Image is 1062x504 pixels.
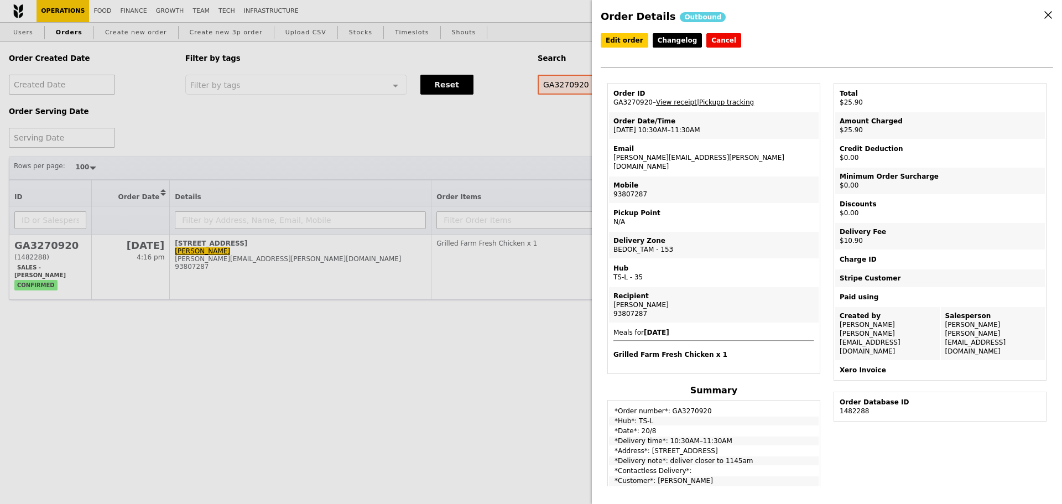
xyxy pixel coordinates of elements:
span: | [697,98,754,106]
span: Meals for [613,329,814,359]
td: $0.00 [835,140,1045,167]
td: 93807287 [609,176,819,203]
td: *Delivery time*: 10:30AM–11:30AM [609,437,819,445]
span: Order Details [601,11,675,22]
div: Email [613,144,814,153]
div: Order Database ID [840,398,1040,407]
div: Order ID [613,89,814,98]
td: $0.00 [835,195,1045,222]
td: $10.90 [835,223,1045,250]
div: Created by [840,311,935,320]
div: Stripe Customer [840,274,1040,283]
div: Paid using [840,293,1040,302]
td: $25.90 [835,112,1045,139]
div: Xero Invoice [840,366,1040,375]
div: Outbound [680,12,726,22]
div: Total [840,89,1040,98]
div: Minimum Order Surcharge [840,172,1040,181]
td: *Order number*: GA3270920 [609,402,819,415]
td: *Address*: [STREET_ADDRESS] [609,446,819,455]
div: Delivery Fee [840,227,1040,236]
div: Hub [613,264,814,273]
h4: Grilled Farm Fresh Chicken x 1 [613,350,814,359]
b: [DATE] [644,329,669,336]
td: *Delivery note*: deliver closer to 1145am [609,456,819,465]
td: N/A [609,204,819,231]
span: – [653,98,656,106]
td: *Date*: 20/8 [609,427,819,435]
h4: Summary [607,385,820,396]
td: TS-L - 35 [609,259,819,286]
div: 93807287 [613,309,814,318]
td: BEDOK_TAM - 153 [609,232,819,258]
td: [PERSON_NAME][EMAIL_ADDRESS][PERSON_NAME][DOMAIN_NAME] [609,140,819,175]
td: *Hub*: TS-L [609,417,819,425]
div: Charge ID [840,255,1040,264]
a: Changelog [653,33,702,48]
td: 1482288 [835,393,1045,420]
td: GA3270920 [609,85,819,111]
td: *Customer*: [PERSON_NAME] [609,476,819,490]
div: Credit Deduction [840,144,1040,153]
div: Discounts [840,200,1040,209]
div: Pickup Point [613,209,814,217]
td: [DATE] 10:30AM–11:30AM [609,112,819,139]
a: Pickupp tracking [699,98,754,106]
a: Edit order [601,33,648,48]
td: [PERSON_NAME] [PERSON_NAME][EMAIL_ADDRESS][DOMAIN_NAME] [941,307,1045,360]
div: Amount Charged [840,117,1040,126]
td: $0.00 [835,168,1045,194]
td: [PERSON_NAME] [PERSON_NAME][EMAIL_ADDRESS][DOMAIN_NAME] [835,307,940,360]
div: Order Date/Time [613,117,814,126]
div: Delivery Zone [613,236,814,245]
td: *Contactless Delivery*: [609,466,819,475]
div: [PERSON_NAME] [613,300,814,309]
div: Salesperson [945,311,1041,320]
td: $25.90 [835,85,1045,111]
button: Cancel [706,33,741,48]
div: Mobile [613,181,814,190]
a: View receipt [656,98,697,106]
div: Recipient [613,292,814,300]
